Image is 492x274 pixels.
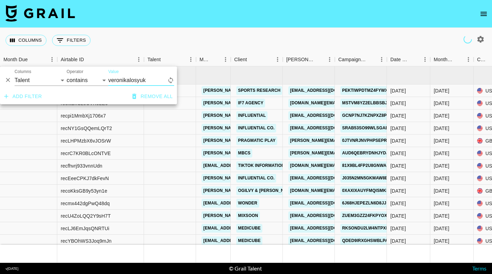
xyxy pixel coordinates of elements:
a: [PERSON_NAME][EMAIL_ADDRESS][DOMAIN_NAME] [202,186,315,195]
div: Month Due [430,53,474,66]
div: 5/31/2025 [390,87,406,94]
a: [PERSON_NAME][EMAIL_ADDRESS][DOMAIN_NAME] [202,174,315,183]
div: 4/29/2025 [390,200,406,207]
div: Client [231,53,283,66]
button: Delete [3,75,13,85]
a: [PERSON_NAME][EMAIL_ADDRESS][DOMAIN_NAME] [202,136,315,145]
div: May '25 [434,112,449,119]
a: [EMAIL_ADDRESS][DOMAIN_NAME] [202,236,279,245]
div: May '25 [434,212,449,219]
button: Menu [186,54,196,65]
div: Talent [147,53,161,66]
div: Manager [196,53,231,66]
a: [PERSON_NAME][EMAIL_ADDRESS][DOMAIN_NAME] [202,99,315,107]
div: May '25 [434,150,449,157]
button: Sort [211,55,220,64]
div: v [DATE] [6,266,18,271]
a: [EMAIL_ADDRESS][DOMAIN_NAME] [202,199,279,208]
div: Campaign (Type) [338,53,367,66]
a: QDED9IrXGhSWBLPadFuY [340,236,401,245]
div: recLJ6EmJqsQNRTUi [61,225,109,232]
a: mixsoon [236,211,260,220]
a: [EMAIL_ADDRESS][DOMAIN_NAME] [202,224,279,233]
a: [EMAIL_ADDRESS][DOMAIN_NAME] [288,174,366,183]
a: MBCS [236,149,252,158]
a: sRAb53SO99WlSGAEBBy0 [340,124,401,132]
a: [PERSON_NAME][EMAIL_ADDRESS][PERSON_NAME][DOMAIN_NAME] [288,136,437,145]
a: Influential Co. [236,174,276,183]
a: Ogilvy & [PERSON_NAME] Group (Holdings) Ltd [236,186,349,195]
a: [EMAIL_ADDRESS][DOMAIN_NAME] [288,199,366,208]
a: Influential [236,111,268,120]
button: Menu [272,54,283,65]
a: [DOMAIN_NAME][EMAIL_ADDRESS][DOMAIN_NAME] [288,161,401,170]
label: Operator [67,69,83,75]
div: May '25 [434,125,449,132]
a: [DOMAIN_NAME][EMAIL_ADDRESS][DOMAIN_NAME] [288,186,401,195]
a: [EMAIL_ADDRESS][DOMAIN_NAME] [288,236,366,245]
button: Add filter [1,90,45,103]
div: 4/1/2025 [390,150,406,157]
div: 5/26/2025 [390,212,406,219]
div: Campaign (Type) [335,53,387,66]
div: 5/20/2025 [390,100,406,107]
div: Client [234,53,247,66]
a: IF7 Agency [236,99,265,107]
div: May '25 [434,162,449,169]
div: May '25 [434,187,449,194]
div: recEeeCPKJ7dkFevN [61,175,109,182]
div: May '25 [434,175,449,182]
a: [EMAIL_ADDRESS][DOMAIN_NAME] [202,161,279,170]
div: 4/9/2025 [390,187,406,194]
button: Sort [453,55,463,64]
a: Terms [472,265,486,272]
div: recfhvrj933vnnUdn [61,162,102,169]
div: recYBOhWS3Joq9mJn [61,237,112,244]
a: [PERSON_NAME][EMAIL_ADDRESS][DOMAIN_NAME] [202,86,315,95]
div: Date Created [390,53,410,66]
a: [PERSON_NAME][EMAIL_ADDRESS][DOMAIN_NAME] [202,111,315,120]
a: [EMAIL_ADDRESS][DOMAIN_NAME] [288,86,366,95]
a: [EMAIL_ADDRESS][DOMAIN_NAME] [288,211,366,220]
a: [DOMAIN_NAME][EMAIL_ADDRESS][DOMAIN_NAME] [288,99,401,107]
a: [PERSON_NAME][EMAIL_ADDRESS][DOMAIN_NAME] [202,124,315,132]
div: Currency [477,53,488,66]
div: recpi1MmbXj1706x7 [61,112,106,119]
a: Sports Research [236,86,282,95]
button: Sort [247,55,257,64]
div: recLHPMzbX6vJOSrW [61,137,111,144]
button: Sort [161,55,170,64]
button: Menu [134,54,144,65]
button: Sort [410,55,420,64]
a: Wonder [236,199,259,208]
button: Menu [324,54,335,65]
label: Value [108,69,119,75]
button: Menu [376,54,387,65]
div: 3/15/2025 [390,112,406,119]
a: pEKTiWpdtmz4FywxzsIf [340,86,399,95]
div: 5/31/2025 [390,162,406,169]
div: Manager [200,53,211,66]
a: [EMAIL_ADDRESS][DOMAIN_NAME] [288,224,366,233]
button: Sort [84,55,94,64]
img: Grail Talent [6,5,75,22]
a: J035n2Mn5gKmaW8Ep1x6 [340,174,400,183]
div: May '25 [434,237,449,244]
a: Aud6qeBryDnhJYdjZnCW [340,149,403,158]
div: May '25 [434,200,449,207]
input: Filter value [108,75,167,86]
div: May '25 [434,100,449,107]
button: Menu [220,54,231,65]
a: 6j68hjePEzLn6D8JjNtV [340,199,397,208]
div: 5/20/2025 [390,137,406,144]
button: Menu [463,54,474,65]
div: recNY1GsQQemLQrT2 [61,125,112,132]
a: RKSonDU2lw4NtPXI8BSq [340,224,400,233]
div: Airtable ID [61,53,84,66]
a: Influential Co. [236,124,276,132]
div: recrC7KR0BLcONTVE [61,150,111,157]
button: Remove all [129,90,176,103]
a: [EMAIL_ADDRESS][DOMAIN_NAME] [288,124,366,132]
a: Medicube [236,236,262,245]
button: Sort [315,55,324,64]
